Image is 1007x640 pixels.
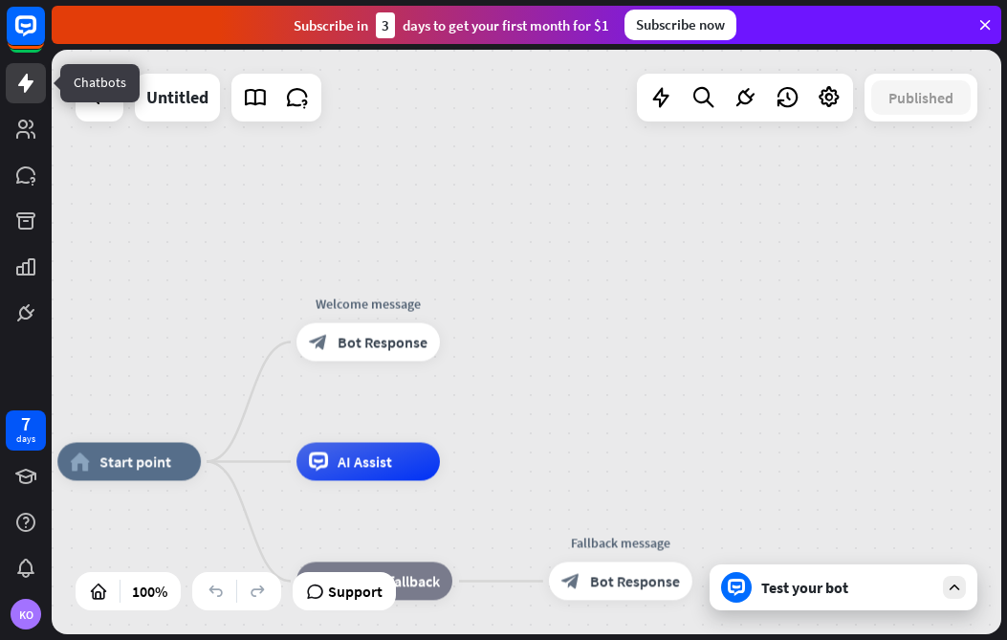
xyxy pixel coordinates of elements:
[624,10,736,40] div: Subscribe now
[16,432,35,446] div: days
[535,533,707,552] div: Fallback message
[99,452,171,471] span: Start point
[338,452,392,471] span: AI Assist
[338,333,427,352] span: Bot Response
[21,415,31,432] div: 7
[70,452,90,471] i: home_2
[561,571,580,590] i: block_bot_response
[328,576,383,607] span: Support
[761,578,933,597] div: Test your bot
[15,8,73,65] button: Open LiveChat chat widget
[871,80,971,115] button: Published
[146,74,208,121] div: Untitled
[590,571,680,590] span: Bot Response
[376,12,395,38] div: 3
[282,295,454,314] div: Welcome message
[11,599,41,629] div: KO
[339,571,440,590] span: Default fallback
[294,12,609,38] div: Subscribe in days to get your first month for $1
[126,576,173,607] div: 100%
[309,333,328,352] i: block_bot_response
[6,410,46,451] a: 7 days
